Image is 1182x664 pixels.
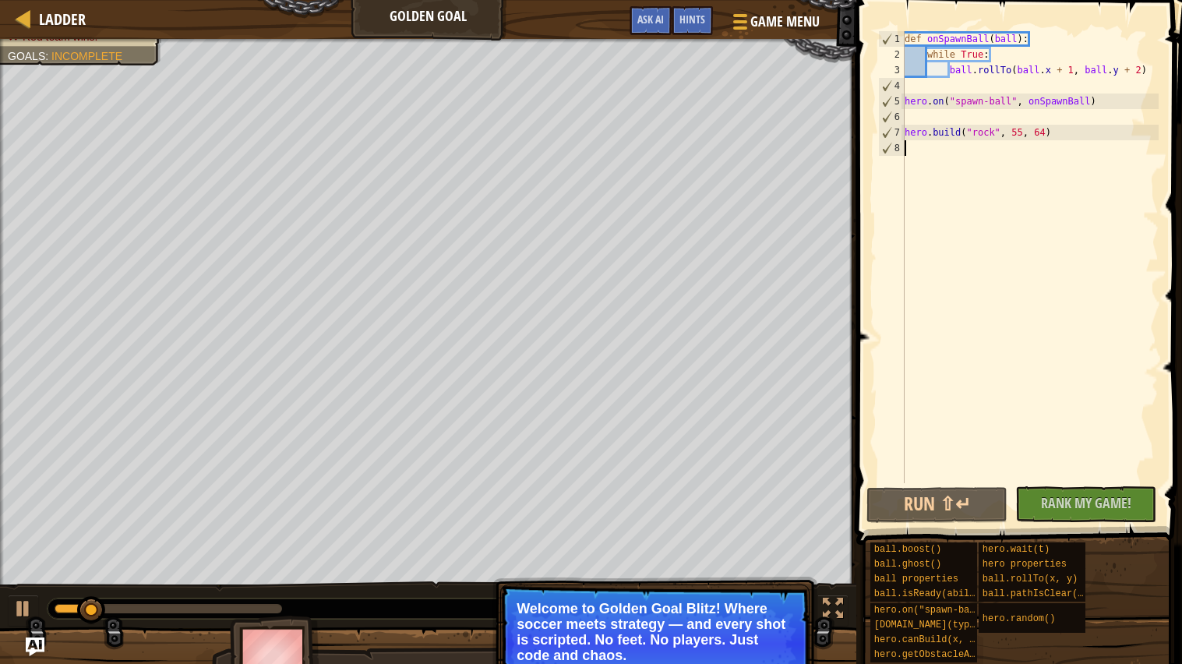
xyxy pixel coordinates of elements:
button: Run ⇧↵ [866,487,1007,523]
div: 8 [879,140,905,156]
span: Goals [8,50,45,62]
span: Hints [679,12,705,26]
button: Ctrl + P: Play [8,595,39,627]
span: Ladder [39,9,86,30]
span: hero properties [983,559,1067,570]
button: Rank My Game! [1015,486,1156,522]
button: Toggle fullscreen [817,595,849,627]
div: 1 [879,31,905,47]
span: ball.boost() [874,544,941,555]
span: ball.ghost() [874,559,941,570]
div: 2 [878,47,905,62]
span: ball.isReady(ability) [874,588,992,599]
span: hero.getObstacleAt(x, y) [874,649,1009,660]
p: Welcome to Golden Goal Blitz! Where soccer meets strategy — and every shot is scripted. No feet. ... [517,601,793,663]
span: ball properties [874,574,958,585]
span: ball.pathIsClear(x, y) [983,588,1106,599]
span: Rank My Game! [1041,493,1131,513]
span: hero.random() [983,613,1056,624]
span: Game Menu [750,12,820,32]
div: 4 [879,78,905,94]
div: 3 [878,62,905,78]
span: hero.on("spawn-ball", f) [874,605,1009,616]
a: Ladder [31,9,86,30]
span: ball.rollTo(x, y) [983,574,1078,585]
span: Ask AI [637,12,664,26]
span: : [45,50,51,62]
button: Game Menu [721,6,829,43]
span: hero.wait(t) [983,544,1050,555]
button: Ask AI [26,638,44,656]
div: 6 [879,109,905,125]
span: [DOMAIN_NAME](type, x, y) [874,620,1014,630]
span: Incomplete [51,50,122,62]
div: 7 [879,125,905,140]
span: hero.canBuild(x, y) [874,634,981,645]
button: Ask AI [630,6,672,35]
div: 5 [879,94,905,109]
